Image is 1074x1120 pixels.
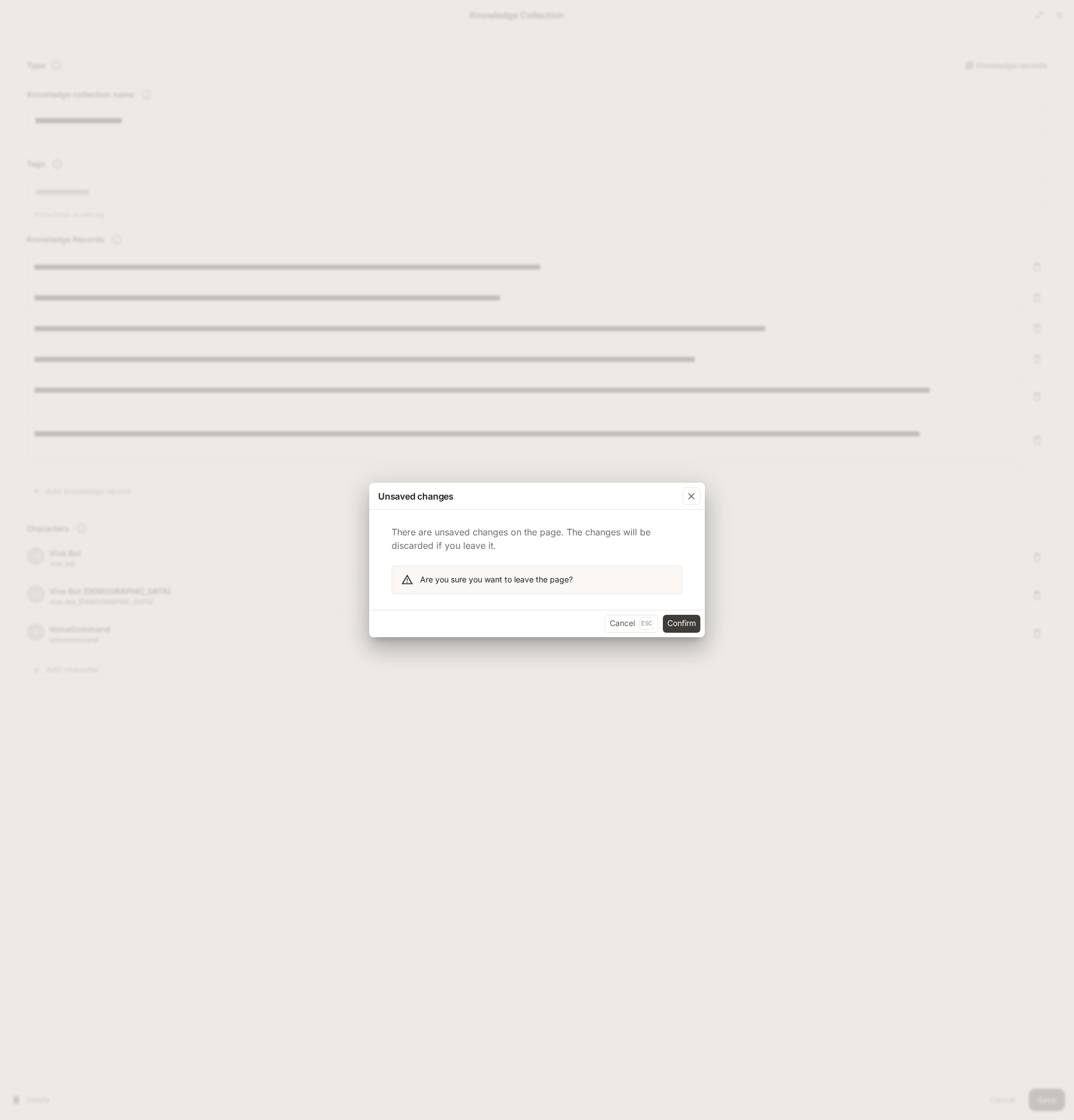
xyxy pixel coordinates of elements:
[605,615,658,633] button: CancelEsc
[378,490,454,503] p: Unsaved changes
[420,570,573,590] div: Are you sure you want to leave the page?
[663,615,700,633] button: Confirm
[392,525,682,552] p: There are unsaved changes on the page. The changes will be discarded if you leave it.
[639,617,653,629] p: Esc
